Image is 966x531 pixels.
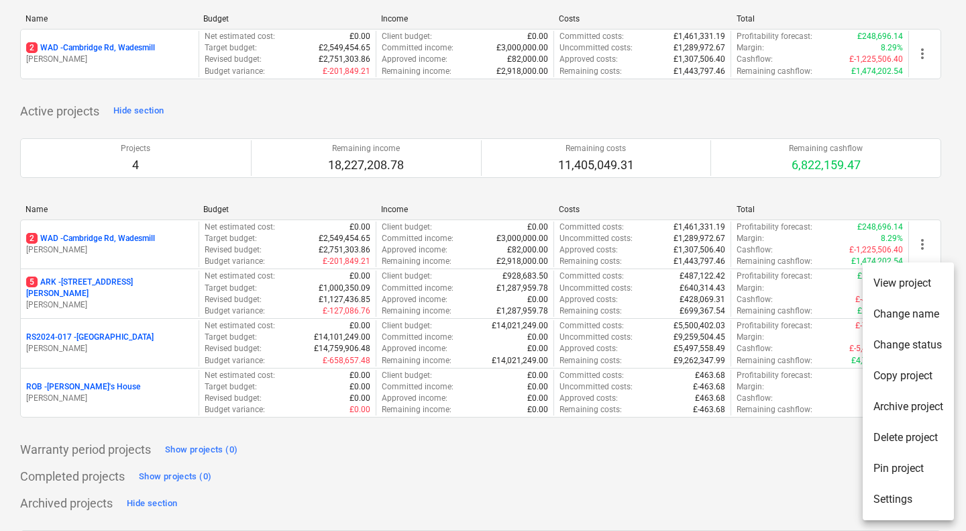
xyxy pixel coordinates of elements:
[863,330,954,360] li: Change status
[899,467,966,531] iframe: Chat Widget
[863,391,954,422] li: Archive project
[863,484,954,515] li: Settings
[863,453,954,484] li: Pin project
[863,360,954,391] li: Copy project
[863,422,954,453] li: Delete project
[863,268,954,299] li: View project
[863,299,954,330] li: Change name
